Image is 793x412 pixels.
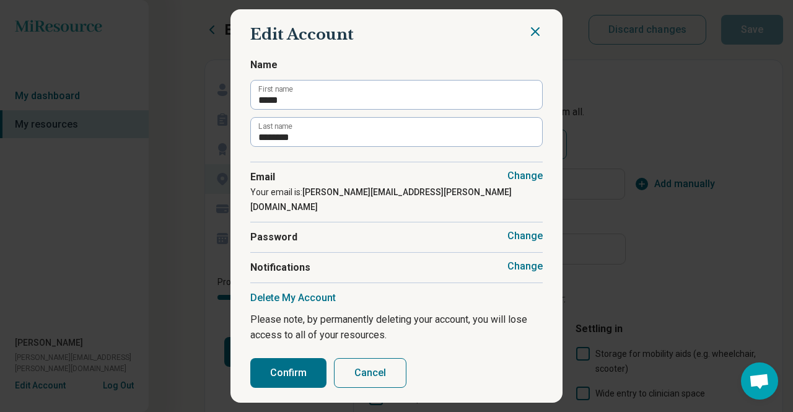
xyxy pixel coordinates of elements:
button: Change [507,260,543,273]
p: Please note, by permanently deleting your account, you will lose access to all of your resources. [250,312,543,343]
span: Your email is: [250,187,512,212]
span: Name [250,58,543,72]
button: Close [528,24,543,39]
button: Change [507,230,543,242]
h2: Edit Account [250,24,543,45]
span: Password [250,230,543,245]
strong: [PERSON_NAME][EMAIL_ADDRESS][PERSON_NAME][DOMAIN_NAME] [250,187,512,212]
button: Delete My Account [250,292,336,304]
span: Notifications [250,260,543,275]
button: Change [507,170,543,182]
button: Cancel [334,358,406,388]
button: Confirm [250,358,326,388]
span: Email [250,170,543,185]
